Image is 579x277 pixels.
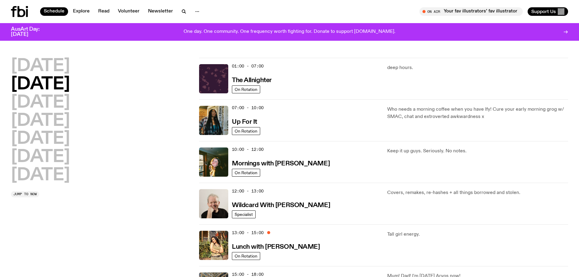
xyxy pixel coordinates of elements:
span: Jump to now [13,192,37,196]
span: 07:00 - 10:00 [232,105,264,111]
button: Jump to now [11,191,39,197]
h3: The Allnighter [232,77,272,84]
button: [DATE] [11,58,70,75]
img: Tanya is standing in front of plants and a brick fence on a sunny day. She is looking to the left... [199,231,228,260]
a: Schedule [40,7,68,16]
a: Mornings with [PERSON_NAME] [232,159,330,167]
img: Ify - a Brown Skin girl with black braided twists, looking up to the side with her tongue stickin... [199,106,228,135]
button: [DATE] [11,113,70,130]
a: On Rotation [232,85,260,93]
a: The Allnighter [232,76,272,84]
p: Keep it up guys. Seriously. No notes. [387,147,568,155]
span: 10:00 - 12:00 [232,147,264,152]
a: Read [95,7,113,16]
p: deep hours. [387,64,568,71]
a: Lunch with [PERSON_NAME] [232,243,320,250]
span: 01:00 - 07:00 [232,63,264,69]
a: On Rotation [232,127,260,135]
button: [DATE] [11,130,70,147]
a: Specialist [232,210,256,218]
button: [DATE] [11,76,70,93]
button: [DATE] [11,149,70,166]
button: [DATE] [11,167,70,184]
span: Specialist [235,212,253,216]
span: On Rotation [235,87,257,92]
h3: Mornings with [PERSON_NAME] [232,161,330,167]
a: On Rotation [232,169,260,177]
img: Freya smiles coyly as she poses for the image. [199,147,228,177]
a: Volunteer [114,7,143,16]
p: Tall girl energy. [387,231,568,238]
a: On Rotation [232,252,260,260]
span: Support Us [531,9,556,14]
a: Wildcard With [PERSON_NAME] [232,201,330,209]
h3: Lunch with [PERSON_NAME] [232,244,320,250]
span: 12:00 - 13:00 [232,188,264,194]
p: Who needs a morning coffee when you have Ify! Cure your early morning grog w/ SMAC, chat and extr... [387,106,568,120]
button: [DATE] [11,94,70,111]
span: On Rotation [235,170,257,175]
h3: Wildcard With [PERSON_NAME] [232,202,330,209]
p: Covers, remakes, re-hashes + all things borrowed and stolen. [387,189,568,196]
img: Stuart is smiling charmingly, wearing a black t-shirt against a stark white background. [199,189,228,218]
span: On Rotation [235,254,257,258]
span: 13:00 - 15:00 [232,230,264,236]
button: Support Us [528,7,568,16]
h3: AusArt Day: [DATE] [11,27,50,37]
a: Newsletter [144,7,177,16]
h3: Up For It [232,119,257,125]
a: Explore [69,7,93,16]
p: One day. One community. One frequency worth fighting for. Donate to support [DOMAIN_NAME]. [184,29,395,35]
span: On Rotation [235,129,257,133]
a: Up For It [232,118,257,125]
button: On AirYour fav illustrators’ fav illustrator! ([PERSON_NAME]) [419,7,523,16]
